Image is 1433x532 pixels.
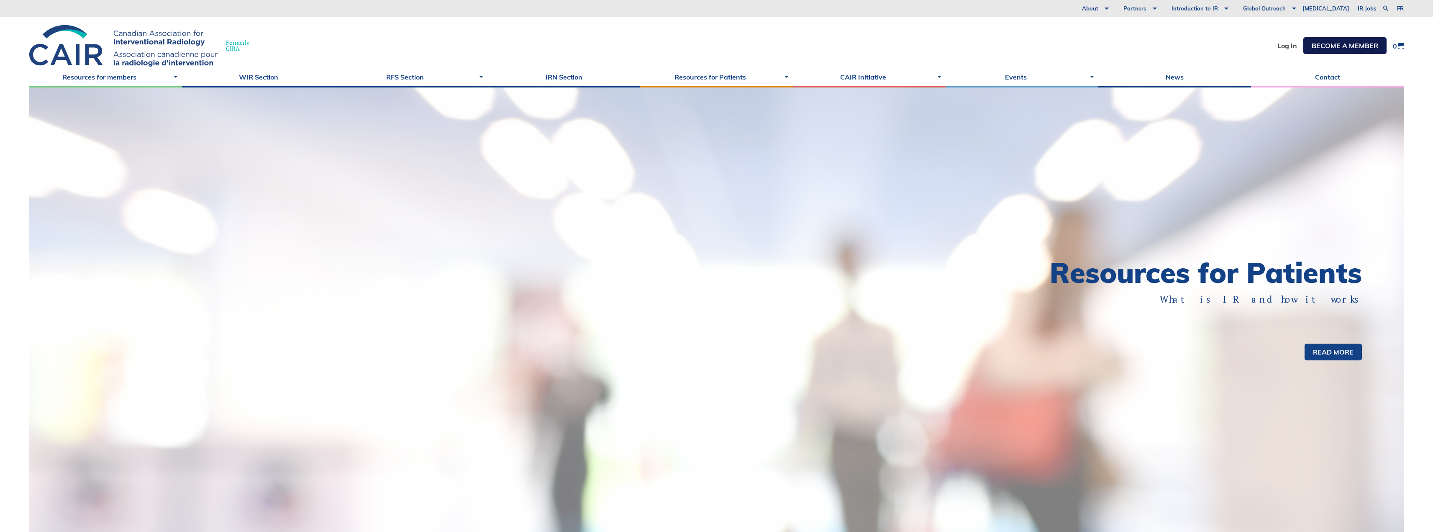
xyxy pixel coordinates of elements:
a: Resources for Patients [640,67,793,87]
a: Events [946,67,1098,87]
a: Contact [1251,67,1404,87]
a: FormerlyCIRA [29,25,258,67]
a: WIR Section [182,67,335,87]
a: Read more [1305,344,1362,360]
p: What is IR and how it works [746,293,1362,306]
a: CAIR Initiative [793,67,946,87]
span: Formerly CIRA [226,40,249,51]
a: News [1098,67,1251,87]
a: 0 [1393,42,1404,49]
a: IRN Section [487,67,640,87]
img: CIRA [29,25,218,67]
h1: Resources for Patients [717,259,1362,287]
a: Resources for members [29,67,182,87]
a: fr [1397,6,1404,11]
a: RFS Section [335,67,487,87]
a: Become a member [1303,37,1387,54]
a: Log In [1277,42,1297,49]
